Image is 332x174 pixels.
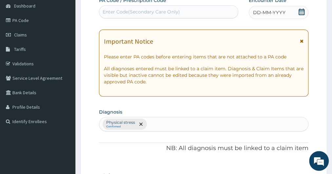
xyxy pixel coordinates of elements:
p: All diagnoses entered must be linked to a claim item. Diagnosis & Claim Items that are visible bu... [104,65,303,85]
span: Claims [14,32,27,38]
p: NB: All diagnosis must be linked to a claim item [99,144,308,153]
div: Minimize live chat window [107,3,123,19]
div: Enter Code(Secondary Care Only) [103,9,180,15]
span: We're online! [38,48,90,114]
span: Tariffs [14,46,26,52]
span: Dashboard [14,3,35,9]
div: Chat with us now [34,37,110,45]
textarea: Type your message and hit 'Enter' [3,110,125,133]
span: DD-MM-YYYY [253,9,285,16]
p: Please enter PA codes before entering items that are not attached to a PA code [104,54,303,60]
h1: Important Notice [104,38,153,45]
label: Diagnosis [99,109,122,115]
img: d_794563401_company_1708531726252_794563401 [12,33,27,49]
